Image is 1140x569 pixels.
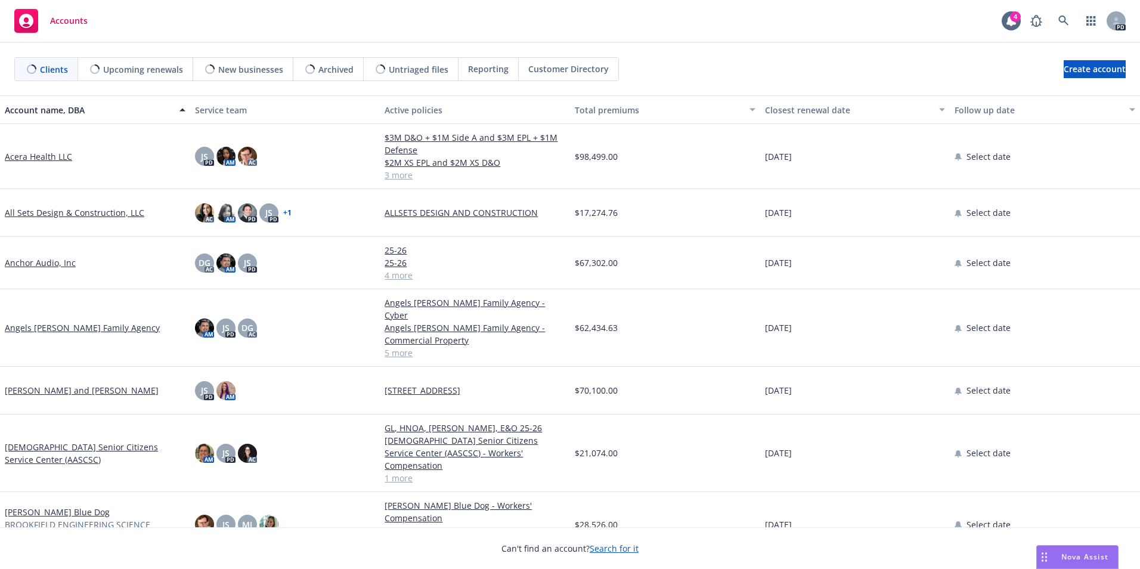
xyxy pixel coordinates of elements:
[966,384,1011,397] span: Select date
[5,256,76,269] a: Anchor Audio, Inc
[575,518,618,531] span: $28,526.00
[201,150,208,163] span: JS
[765,206,792,219] span: [DATE]
[216,147,236,166] img: photo
[1064,58,1126,81] span: Create account
[1079,9,1103,33] a: Switch app
[765,384,792,397] span: [DATE]
[283,209,292,217] a: + 1
[218,63,283,76] span: New businesses
[966,321,1011,334] span: Select date
[385,256,565,269] a: 25-26
[590,543,639,554] a: Search for it
[5,506,110,518] a: [PERSON_NAME] Blue Dog
[195,515,214,534] img: photo
[195,104,376,116] div: Service team
[765,518,792,531] span: [DATE]
[5,104,172,116] div: Account name, DBA
[385,499,565,524] a: [PERSON_NAME] Blue Dog - Workers' Compensation
[765,104,933,116] div: Closest renewal date
[385,206,565,219] a: ALLSETS DESIGN AND CONSTRUCTION
[385,131,565,156] a: $3M D&O + $1M Side A and $3M EPL + $1M Defense
[575,384,618,397] span: $70,100.00
[40,63,68,76] span: Clients
[385,156,565,169] a: $2M XS EPL and $2M XS D&O
[5,150,72,163] a: Acera Health LLC
[5,384,159,397] a: [PERSON_NAME] and [PERSON_NAME]
[570,95,760,124] button: Total premiums
[195,318,214,338] img: photo
[216,381,236,400] img: photo
[241,321,253,334] span: DG
[195,444,214,463] img: photo
[1052,9,1076,33] a: Search
[216,203,236,222] img: photo
[201,384,208,397] span: JS
[385,244,565,256] a: 25-26
[765,321,792,334] span: [DATE]
[318,63,354,76] span: Archived
[575,104,742,116] div: Total premiums
[575,321,618,334] span: $62,434.63
[468,63,509,75] span: Reporting
[966,447,1011,459] span: Select date
[385,169,565,181] a: 3 more
[575,256,618,269] span: $67,302.00
[238,203,257,222] img: photo
[765,256,792,269] span: [DATE]
[501,542,639,555] span: Can't find an account?
[385,269,565,282] a: 4 more
[222,518,230,531] span: JS
[966,206,1011,219] span: Select date
[950,95,1140,124] button: Follow up date
[50,16,88,26] span: Accounts
[259,515,278,534] img: photo
[575,150,618,163] span: $98,499.00
[190,95,380,124] button: Service team
[765,150,792,163] span: [DATE]
[385,384,565,397] a: [STREET_ADDRESS]
[5,206,144,219] a: All Sets Design & Construction, LLC
[575,447,618,459] span: $21,074.00
[103,63,183,76] span: Upcoming renewals
[222,321,230,334] span: JS
[528,63,609,75] span: Customer Directory
[385,347,565,359] a: 5 more
[385,434,565,472] a: [DEMOGRAPHIC_DATA] Senior Citizens Service Center (AASCSC) - Workers' Compensation
[765,447,792,459] span: [DATE]
[222,447,230,459] span: JS
[242,518,252,531] span: MJ
[380,95,570,124] button: Active policies
[238,147,257,166] img: photo
[5,441,185,466] a: [DEMOGRAPHIC_DATA] Senior Citizens Service Center (AASCSC)
[1036,545,1119,569] button: Nova Assist
[10,4,92,38] a: Accounts
[966,518,1011,531] span: Select date
[966,150,1011,163] span: Select date
[199,256,210,269] span: DG
[385,296,565,321] a: Angels [PERSON_NAME] Family Agency - Cyber
[955,104,1122,116] div: Follow up date
[265,206,272,219] span: JS
[575,206,618,219] span: $17,274.76
[238,444,257,463] img: photo
[385,472,565,484] a: 1 more
[195,203,214,222] img: photo
[385,321,565,347] a: Angels [PERSON_NAME] Family Agency - Commercial Property
[216,253,236,273] img: photo
[1024,9,1048,33] a: Report a Bug
[1010,11,1021,22] div: 4
[1037,546,1052,568] div: Drag to move
[385,524,565,537] a: [PERSON_NAME] Blue Dog - Cyber
[1064,60,1126,78] a: Create account
[966,256,1011,269] span: Select date
[244,256,251,269] span: JS
[385,104,565,116] div: Active policies
[5,518,185,543] span: BROOKFIELD ENGINEERING SCIENCE TECHNOLOGY CHARTER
